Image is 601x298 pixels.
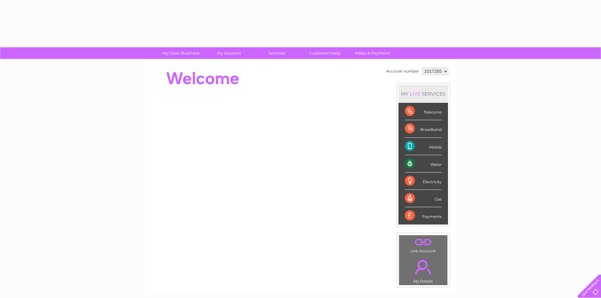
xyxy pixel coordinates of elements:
[385,66,421,77] td: Account number
[405,155,442,172] div: Water
[401,256,446,278] a: .
[409,91,422,97] div: LIVE
[405,190,442,207] div: Gas
[347,47,399,59] a: Make A Payment
[398,85,448,103] div: MY SERVICES
[399,254,448,285] td: My Details
[405,207,442,224] div: Payments
[251,47,303,59] a: Services
[401,237,446,248] a: .
[299,47,351,59] a: Customer Help
[405,138,442,155] div: Mobile
[405,103,442,120] div: Telecoms
[405,120,442,137] div: Broadband
[405,172,442,190] div: Electricity
[155,47,207,59] a: My Clear Business
[203,47,255,59] a: My Account
[399,235,448,255] td: Link Account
